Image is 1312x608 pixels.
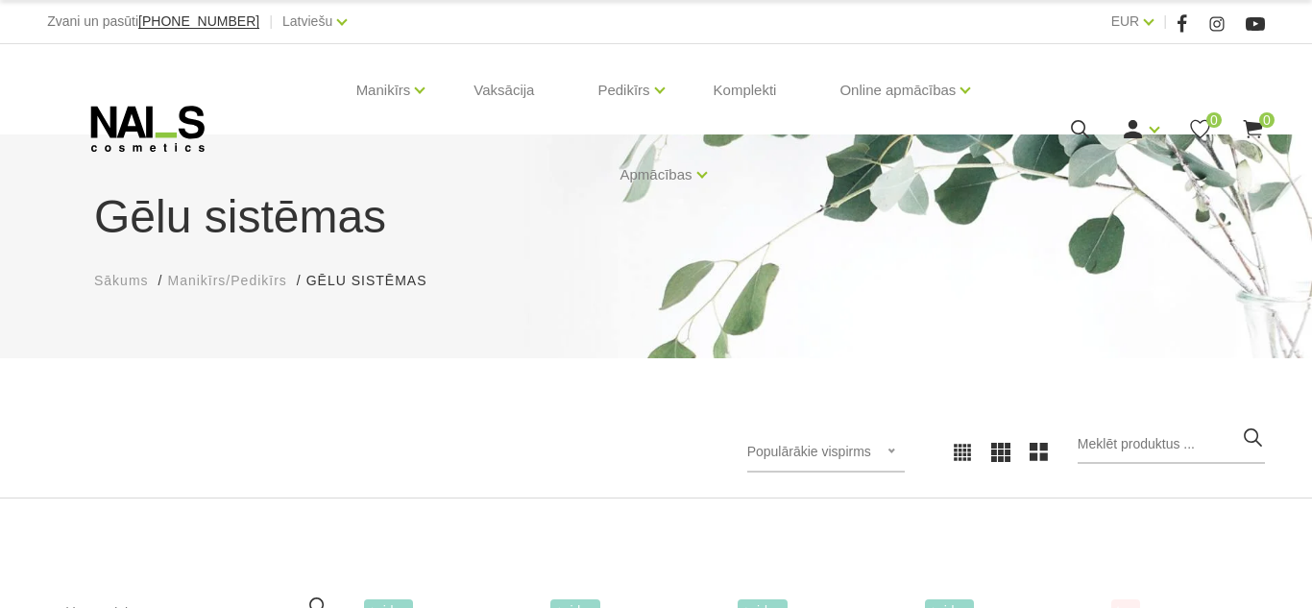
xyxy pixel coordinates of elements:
[282,10,332,33] a: Latviešu
[747,444,871,459] span: Populārākie vispirms
[597,52,649,129] a: Pedikīrs
[306,271,447,291] li: Gēlu sistēmas
[356,52,411,129] a: Manikīrs
[94,271,149,291] a: Sākums
[698,44,792,136] a: Komplekti
[1259,112,1275,128] span: 0
[167,271,286,291] a: Manikīrs/Pedikīrs
[94,273,149,288] span: Sākums
[47,10,259,34] div: Zvani un pasūti
[1111,10,1140,33] a: EUR
[1163,10,1167,34] span: |
[167,273,286,288] span: Manikīrs/Pedikīrs
[1078,426,1265,464] input: Meklēt produktus ...
[1188,117,1212,141] a: 0
[1206,112,1222,128] span: 0
[620,136,692,213] a: Apmācības
[269,10,273,34] span: |
[138,14,259,29] a: [PHONE_NUMBER]
[1241,117,1265,141] a: 0
[138,13,259,29] span: [PHONE_NUMBER]
[839,52,956,129] a: Online apmācības
[458,44,549,136] a: Vaksācija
